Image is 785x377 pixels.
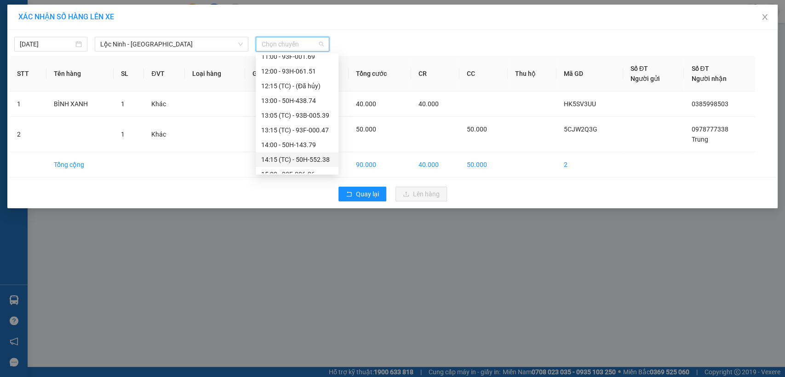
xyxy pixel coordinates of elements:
span: 0385998503 [691,100,728,108]
span: 0978777338 [691,126,728,133]
span: down [238,41,243,47]
span: Số ĐT [691,65,709,72]
button: uploadLên hàng [395,187,447,201]
div: 13:00 - 50H-438.74 [261,96,333,106]
td: 90.000 [349,152,412,177]
div: 12:00 - 93H-061.51 [261,66,333,76]
th: CR [411,56,459,91]
th: ĐVT [144,56,184,91]
span: 1 [121,131,125,138]
span: Trung [691,136,708,143]
div: 14:15 (TC) - 50H-552.38 [261,154,333,165]
td: Khác [144,117,184,152]
td: 1 [10,91,46,117]
input: 12/10/2025 [20,39,74,49]
th: Thu hộ [508,56,556,91]
span: rollback [346,191,352,198]
td: BÌNH XANH [46,91,114,117]
th: Mã GD [556,56,623,91]
span: Người gửi [630,75,660,82]
th: STT [10,56,46,91]
span: 1 [121,100,125,108]
div: 15:00 - 93F-006.36 [261,169,333,179]
td: 40.000 [411,152,459,177]
span: Quay lại [356,189,379,199]
th: Ghi chú [245,56,296,91]
span: 50.000 [467,126,487,133]
th: Loại hàng [185,56,245,91]
div: 13:05 (TC) - 93B-005.39 [261,110,333,120]
span: close [761,13,768,21]
span: Người nhận [691,75,726,82]
span: XÁC NHẬN SỐ HÀNG LÊN XE [18,12,114,21]
td: Khác [144,91,184,117]
span: Lộc Ninh - Sài Gòn [100,37,243,51]
div: 12:15 (TC) - (Đã hủy) [261,81,333,91]
div: 14:00 - 50H-143.79 [261,140,333,150]
th: CC [459,56,508,91]
div: 13:15 (TC) - 93F-000.47 [261,125,333,135]
span: HK5SV3UU [564,100,596,108]
th: Tên hàng [46,56,114,91]
td: 50.000 [459,152,508,177]
span: 50.000 [356,126,376,133]
span: 40.000 [418,100,439,108]
span: 5CJW2Q3G [564,126,597,133]
span: Chọn chuyến [261,37,323,51]
th: Tổng cước [349,56,412,91]
span: Số ĐT [630,65,648,72]
button: Close [752,5,778,30]
th: SL [114,56,144,91]
button: rollbackQuay lại [338,187,386,201]
span: 40.000 [356,100,376,108]
td: 2 [556,152,623,177]
td: 2 [10,117,46,152]
td: Tổng cộng [46,152,114,177]
div: 11:00 - 93F-001.69 [261,51,333,62]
